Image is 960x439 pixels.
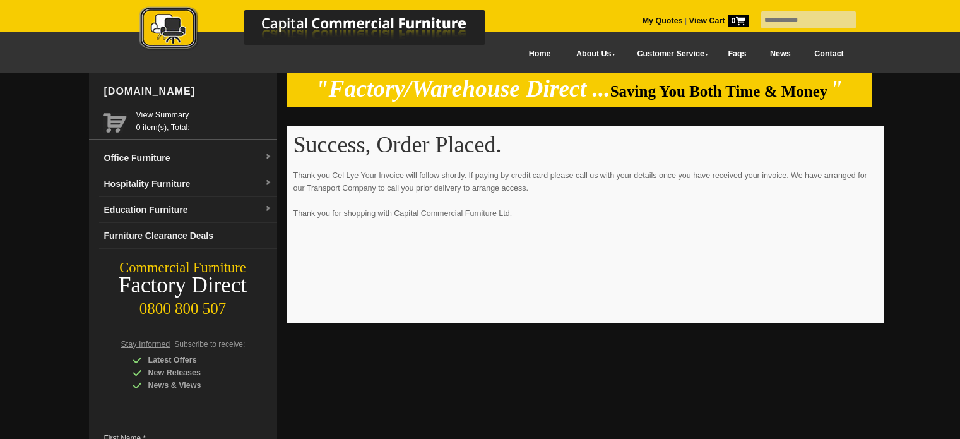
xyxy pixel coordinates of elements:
[133,354,252,366] div: Latest Offers
[133,379,252,392] div: News & Views
[689,16,749,25] strong: View Cart
[89,294,277,318] div: 0800 800 507
[264,205,272,213] img: dropdown
[716,40,759,68] a: Faqs
[89,277,277,294] div: Factory Direct
[802,40,855,68] a: Contact
[623,40,716,68] a: Customer Service
[174,340,245,349] span: Subscribe to receive:
[105,6,547,56] a: Capital Commercial Furniture Logo
[610,83,828,100] span: Saving You Both Time & Money
[99,73,277,111] div: [DOMAIN_NAME]
[293,169,878,232] p: Thank you Cel Lye Your Invoice will follow shortly. If paying by credit card please call us with ...
[830,76,843,102] em: "
[264,179,272,187] img: dropdown
[99,145,277,171] a: Office Furnituredropdown
[121,340,170,349] span: Stay Informed
[758,40,802,68] a: News
[99,171,277,197] a: Hospitality Furnituredropdown
[687,16,748,25] a: View Cart0
[136,109,272,132] span: 0 item(s), Total:
[728,15,749,27] span: 0
[133,366,252,379] div: New Releases
[293,133,878,157] h1: Success, Order Placed.
[99,197,277,223] a: Education Furnituredropdown
[99,223,277,249] a: Furniture Clearance Deals
[316,76,610,102] em: "Factory/Warehouse Direct ...
[264,153,272,161] img: dropdown
[105,6,547,52] img: Capital Commercial Furniture Logo
[89,259,277,277] div: Commercial Furniture
[136,109,272,121] a: View Summary
[643,16,683,25] a: My Quotes
[562,40,623,68] a: About Us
